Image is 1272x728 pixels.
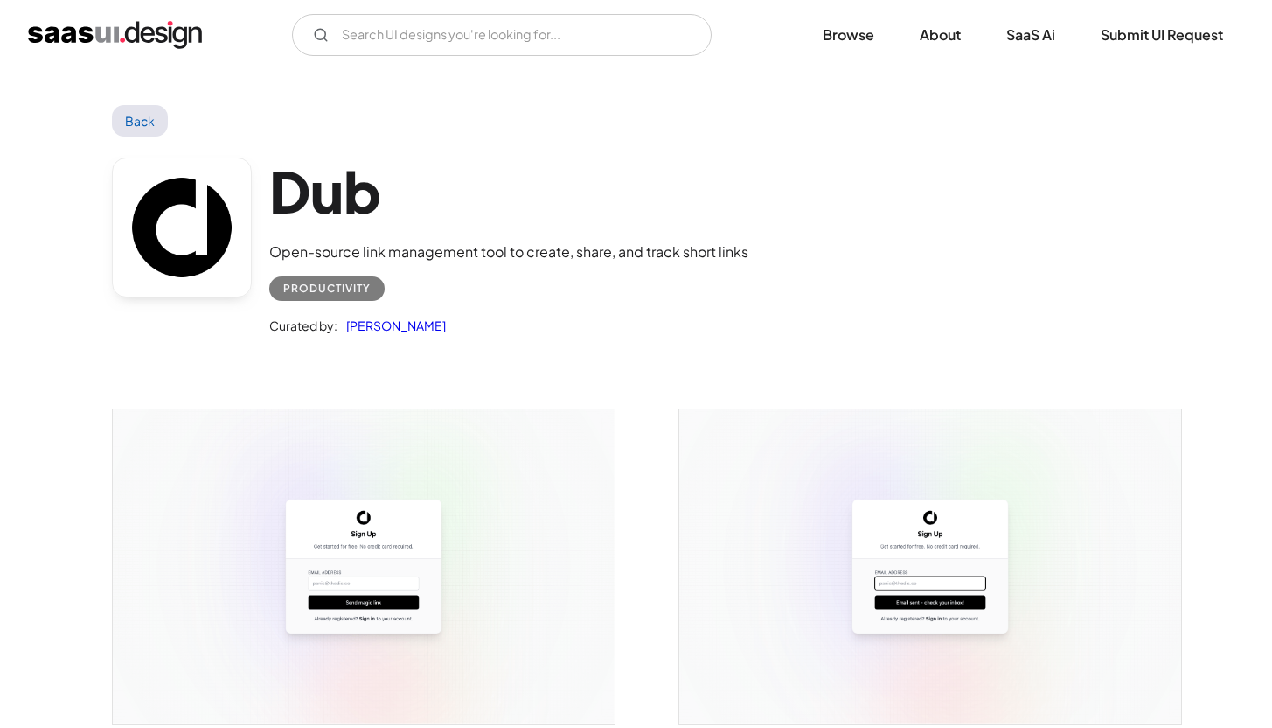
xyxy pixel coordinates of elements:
input: Search UI designs you're looking for... [292,14,712,56]
a: Submit UI Request [1080,16,1244,54]
a: SaaS Ai [985,16,1076,54]
a: Back [112,105,169,136]
h1: Dub [269,157,748,225]
a: [PERSON_NAME] [337,315,446,336]
div: Curated by: [269,315,337,336]
a: open lightbox [679,409,1181,724]
div: Open-source link management tool to create, share, and track short links [269,241,748,262]
form: Email Form [292,14,712,56]
a: Browse [802,16,895,54]
div: Productivity [283,278,371,299]
a: home [28,21,202,49]
a: About [899,16,982,54]
a: open lightbox [113,409,615,724]
img: 6400859227271391e1fce840_Dub%20Signup%20Email%20Sent%20Screen.png [679,409,1181,724]
img: 6400858cc6b9b6ecd6bb2afc_Dub%20Signup%20Screen.png [113,409,615,724]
